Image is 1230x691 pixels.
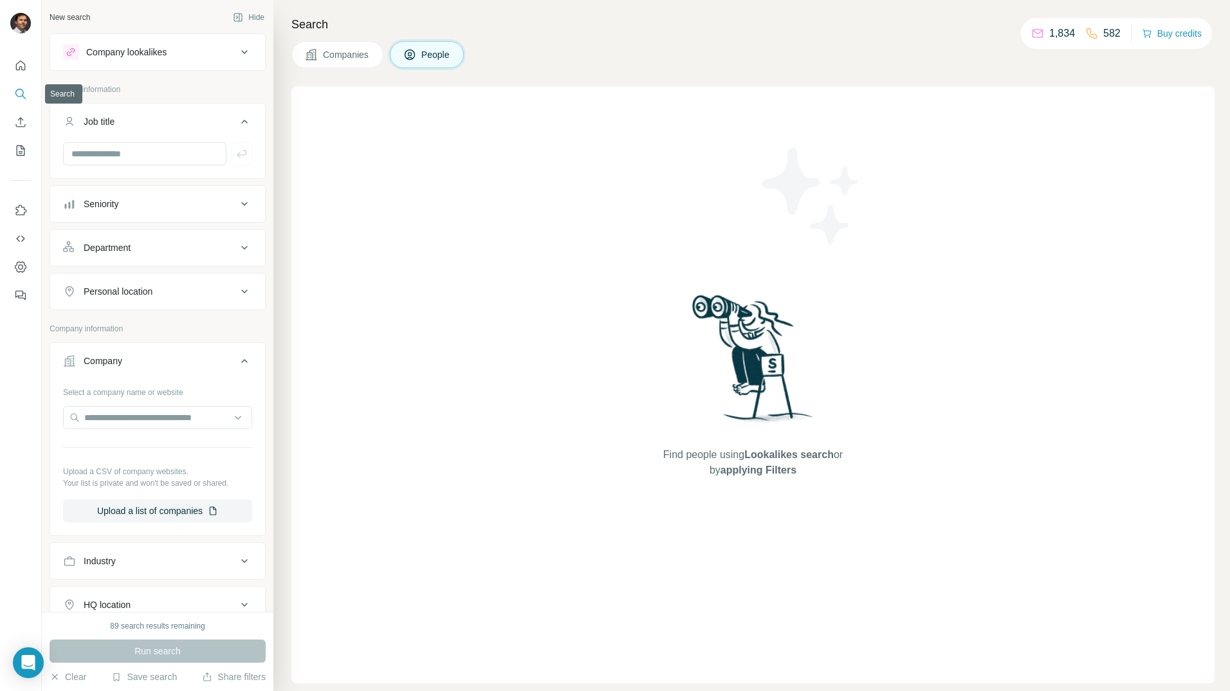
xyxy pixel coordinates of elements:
button: Job title [50,106,265,142]
button: My lists [10,139,31,162]
img: Surfe Illustration - Stars [753,138,869,253]
button: Company [50,345,265,382]
div: Department [84,241,131,254]
span: Find people using or by [650,447,856,478]
button: Seniority [50,189,265,219]
h4: Search [291,15,1215,33]
img: Avatar [10,13,31,33]
p: 1,834 [1049,26,1075,41]
button: Department [50,232,265,263]
div: Open Intercom Messenger [13,647,44,678]
p: Your list is private and won't be saved or shared. [63,477,252,489]
button: Use Surfe API [10,227,31,250]
div: 89 search results remaining [110,620,205,632]
div: Company [84,355,122,367]
div: HQ location [84,598,131,611]
div: Seniority [84,198,118,210]
div: Company lookalikes [86,46,167,59]
button: Use Surfe on LinkedIn [10,199,31,222]
button: Personal location [50,276,265,307]
button: Company lookalikes [50,37,265,68]
span: Lookalikes search [744,449,834,460]
button: Buy credits [1142,24,1202,42]
div: Select a company name or website [63,382,252,398]
span: Companies [323,48,370,61]
p: Company information [50,323,266,335]
div: Personal location [84,285,152,298]
p: 582 [1103,26,1121,41]
button: Quick start [10,54,31,77]
button: Enrich CSV [10,111,31,134]
button: HQ location [50,589,265,620]
button: Hide [224,8,273,27]
span: People [421,48,451,61]
img: Surfe Illustration - Woman searching with binoculars [686,291,820,435]
button: Save search [111,670,177,683]
button: Share filters [202,670,266,683]
p: Personal information [50,84,266,95]
div: Job title [84,115,115,128]
button: Upload a list of companies [63,499,252,522]
button: Search [10,82,31,106]
div: Industry [84,555,116,567]
div: New search [50,12,90,23]
span: applying Filters [721,465,796,475]
button: Feedback [10,284,31,307]
button: Dashboard [10,255,31,279]
button: Industry [50,546,265,576]
p: Upload a CSV of company websites. [63,466,252,477]
button: Clear [50,670,86,683]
